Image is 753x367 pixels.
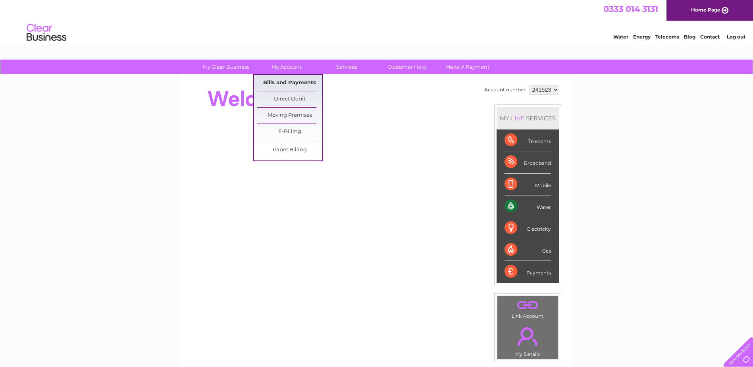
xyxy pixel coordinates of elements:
[497,321,558,359] td: My Details
[603,4,658,14] a: 0333 014 3131
[505,174,551,195] div: Mobile
[482,83,528,97] td: Account number
[499,323,556,350] a: .
[505,239,551,261] div: Gas
[257,75,322,91] a: Bills and Payments
[505,195,551,217] div: Water
[435,60,500,74] a: Make A Payment
[633,34,651,40] a: Energy
[497,107,559,129] div: MY SERVICES
[374,60,440,74] a: Customer Help
[700,34,720,40] a: Contact
[499,298,556,312] a: .
[505,129,551,151] div: Telecoms
[189,4,564,39] div: Clear Business is a trading name of Verastar Limited (registered in [GEOGRAPHIC_DATA] No. 3667643...
[684,34,695,40] a: Blog
[727,34,745,40] a: Log out
[26,21,67,45] img: logo.png
[257,142,322,158] a: Paper Billing
[257,91,322,107] a: Direct Debit
[314,60,379,74] a: Services
[613,34,628,40] a: Water
[193,60,259,74] a: My Clear Business
[257,108,322,124] a: Moving Premises
[257,124,322,140] a: E-Billing
[505,261,551,282] div: Payments
[505,151,551,173] div: Broadband
[509,114,526,122] div: LIVE
[497,296,558,321] td: Link Account
[505,217,551,239] div: Electricity
[254,60,319,74] a: My Account
[655,34,679,40] a: Telecoms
